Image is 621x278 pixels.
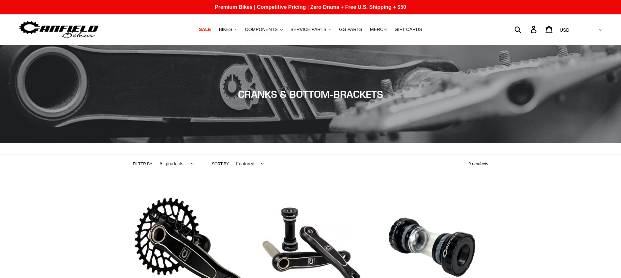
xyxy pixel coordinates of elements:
[238,88,383,100] span: CRANKS & BOTTOM-BRACKETS
[370,27,387,32] span: MERCH
[339,27,362,32] span: GG PARTS
[367,25,390,34] a: MERCH
[290,27,326,32] span: SERVICE PARTS
[133,161,153,167] label: Filter by
[468,161,488,166] span: 9 products
[394,27,422,32] span: GIFT CARDS
[196,25,214,34] a: SALE
[212,161,229,167] label: Sort by
[219,27,232,32] span: BIKES
[518,22,535,37] input: Search
[18,19,99,40] img: Canfield Bikes
[199,27,211,32] span: SALE
[242,25,286,34] button: COMPONENTS
[391,25,425,34] a: GIFT CARDS
[245,27,278,32] span: COMPONENTS
[215,25,240,34] button: BIKES
[287,25,334,34] button: SERVICE PARTS
[336,25,365,34] a: GG PARTS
